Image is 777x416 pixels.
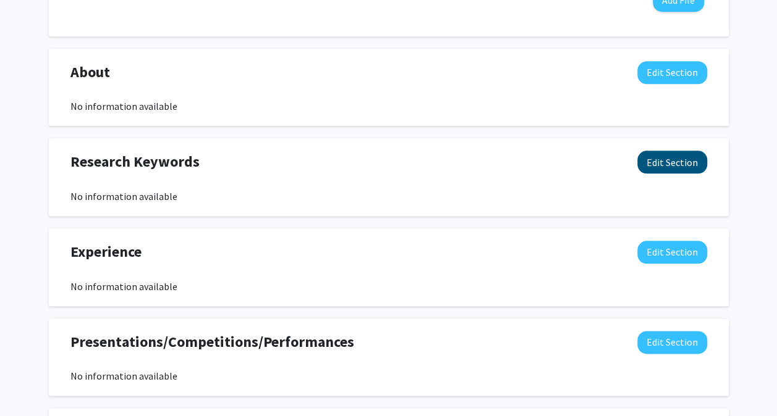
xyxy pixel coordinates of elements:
[637,331,707,354] button: Edit Presentations/Competitions/Performances
[70,99,707,114] div: No information available
[70,189,707,204] div: No information available
[70,151,200,173] span: Research Keywords
[637,151,707,173] button: Edit Research Keywords
[70,241,142,263] span: Experience
[637,61,707,84] button: Edit About
[9,360,53,407] iframe: Chat
[70,331,354,353] span: Presentations/Competitions/Performances
[70,279,707,294] div: No information available
[70,368,707,383] div: No information available
[637,241,707,264] button: Edit Experience
[70,61,110,83] span: About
